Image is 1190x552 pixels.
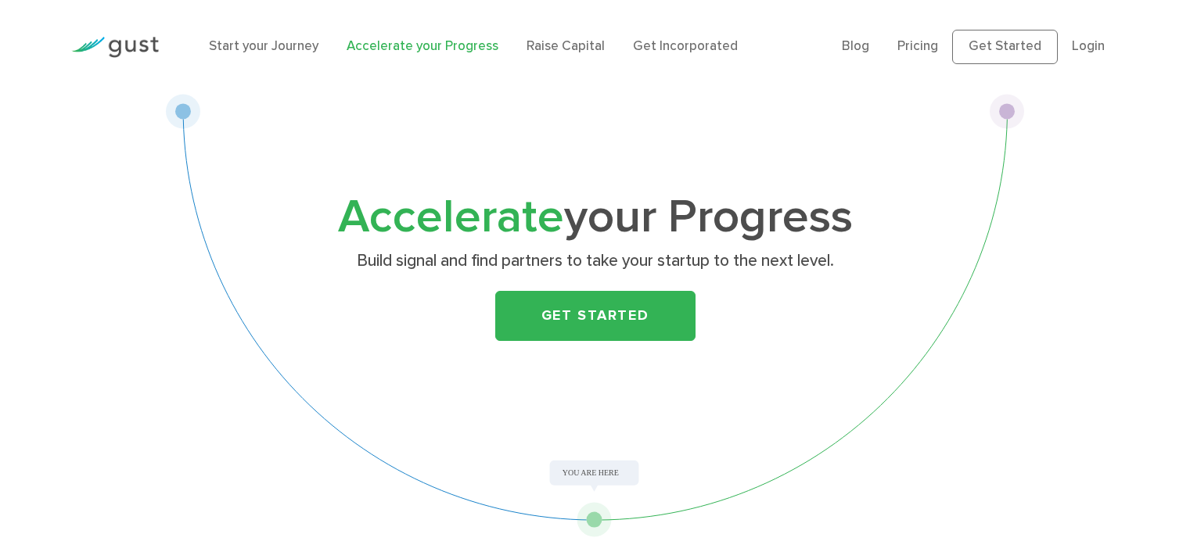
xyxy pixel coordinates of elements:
a: Get Incorporated [633,38,738,54]
a: Blog [842,38,869,54]
p: Build signal and find partners to take your startup to the next level. [292,250,898,272]
a: Get Started [495,291,696,341]
a: Start your Journey [209,38,318,54]
h1: your Progress [286,196,904,239]
img: Gust Logo [71,37,159,58]
a: Login [1072,38,1105,54]
a: Accelerate your Progress [347,38,498,54]
span: Accelerate [338,189,564,245]
a: Pricing [897,38,938,54]
a: Get Started [952,30,1058,64]
a: Raise Capital [527,38,605,54]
